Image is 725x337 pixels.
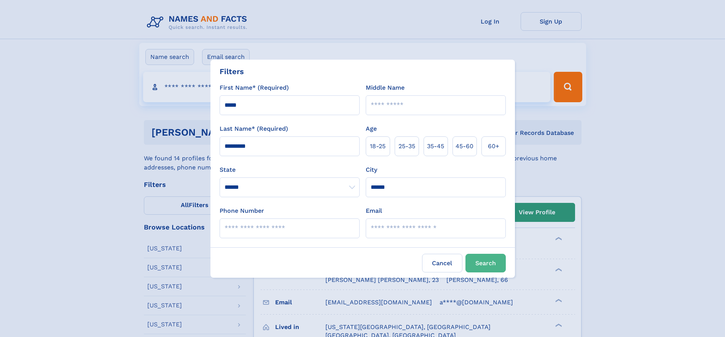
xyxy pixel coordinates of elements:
[398,142,415,151] span: 25‑35
[366,83,405,92] label: Middle Name
[465,254,506,272] button: Search
[366,206,382,215] label: Email
[220,165,360,174] label: State
[220,206,264,215] label: Phone Number
[220,83,289,92] label: First Name* (Required)
[488,142,499,151] span: 60+
[422,254,462,272] label: Cancel
[370,142,386,151] span: 18‑25
[220,124,288,133] label: Last Name* (Required)
[456,142,473,151] span: 45‑60
[220,66,244,77] div: Filters
[366,124,377,133] label: Age
[366,165,377,174] label: City
[427,142,444,151] span: 35‑45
